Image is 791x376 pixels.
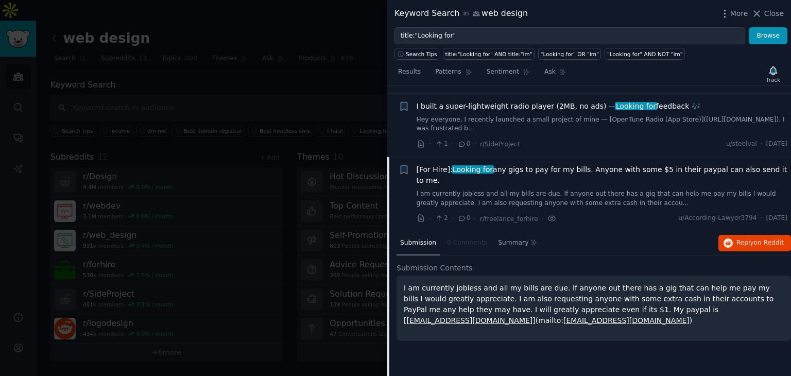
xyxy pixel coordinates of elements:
[544,67,556,77] span: Ask
[404,283,784,326] p: I am currently jobless and all my bills are due. If anyone out there has a gig that can help me p...
[463,9,469,19] span: in
[435,140,448,149] span: 1
[394,27,745,45] input: Try a keyword related to your business
[483,64,534,85] a: Sentiment
[607,50,683,58] div: "Looking for" AND NOT "im"
[751,8,784,19] button: Close
[605,48,685,60] a: "Looking for" AND NOT "im"
[429,213,431,224] span: ·
[452,213,454,224] span: ·
[406,50,437,58] span: Search Tips
[749,27,787,45] button: Browse
[429,139,431,149] span: ·
[452,165,494,174] span: Looking for
[394,64,424,85] a: Results
[417,164,788,186] span: [For Hire]: any gigs to pay for my bills. Anyone with some $5 in their paypal can also send it to...
[398,67,421,77] span: Results
[541,50,599,58] div: "Looking for" OR "im"
[766,140,787,149] span: [DATE]
[541,213,543,224] span: ·
[394,7,528,20] div: Keyword Search web design
[435,67,461,77] span: Patterns
[435,214,448,223] span: 2
[718,235,791,251] button: Replyon Reddit
[480,141,520,148] span: r/SideProject
[726,140,757,149] span: u/steelval
[538,48,601,60] a: "Looking for" OR "im"
[763,63,784,85] button: Track
[457,140,470,149] span: 0
[432,64,475,85] a: Patterns
[541,64,570,85] a: Ask
[563,316,690,324] a: [EMAIL_ADDRESS][DOMAIN_NAME]
[487,67,519,77] span: Sentiment
[452,139,454,149] span: ·
[766,214,787,223] span: [DATE]
[766,76,780,83] div: Track
[764,8,784,19] span: Close
[417,101,700,112] a: I built a super-lightweight radio player (2MB, no ads) —Looking forfeedback 🎶
[457,214,470,223] span: 0
[730,8,748,19] span: More
[480,215,538,223] span: r/freelance_forhire
[406,316,532,324] a: [EMAIL_ADDRESS][DOMAIN_NAME]
[474,139,476,149] span: ·
[417,115,788,133] a: Hey everyone, I recently launched a small project of mine — [OpenTune Radio (App Store)]([URL][DO...
[719,8,748,19] button: More
[474,213,476,224] span: ·
[443,48,535,60] a: title:"Looking for" AND title:"im"
[615,102,657,110] span: Looking for
[498,238,528,248] span: Summary
[754,239,784,246] span: on Reddit
[417,101,700,112] span: I built a super-lightweight radio player (2MB, no ads) — feedback 🎶
[445,50,532,58] div: title:"Looking for" AND title:"im"
[417,164,788,186] a: [For Hire]:Looking forany gigs to pay for my bills. Anyone with some $5 in their paypal can also ...
[397,263,473,274] span: Submission Contents
[761,214,763,223] span: ·
[394,48,439,60] button: Search Tips
[417,190,788,208] a: I am currently jobless and all my bills are due. If anyone out there has a gig that can help me p...
[400,238,436,248] span: Submission
[678,214,756,223] span: u/According-Lawyer3794
[736,238,784,248] span: Reply
[761,140,763,149] span: ·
